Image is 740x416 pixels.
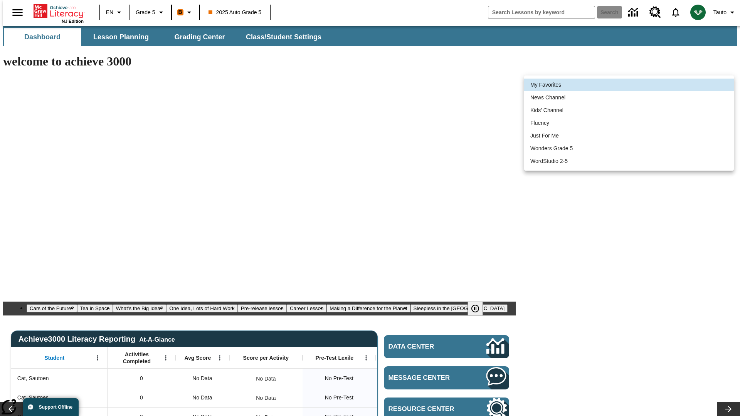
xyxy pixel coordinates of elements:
[524,142,734,155] li: Wonders Grade 5
[524,91,734,104] li: News Channel
[524,129,734,142] li: Just For Me
[524,104,734,117] li: Kids' Channel
[524,79,734,91] li: My Favorites
[524,117,734,129] li: Fluency
[524,155,734,168] li: WordStudio 2-5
